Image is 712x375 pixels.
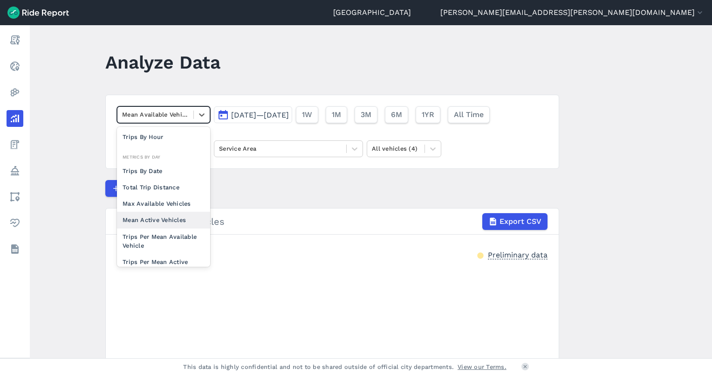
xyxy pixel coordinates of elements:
div: Trips By Date [117,163,210,179]
div: Mean Available Vehicles [117,213,548,230]
span: 1M [332,109,341,120]
a: Datasets [7,241,23,257]
a: Areas [7,188,23,205]
img: Ride Report [7,7,69,19]
a: Report [7,32,23,49]
button: All Time [448,106,490,123]
button: Export CSV [482,213,548,230]
a: Health [7,215,23,231]
a: Realtime [7,58,23,75]
button: Compare Metrics [105,180,191,197]
button: 6M [385,106,408,123]
a: Policy [7,162,23,179]
span: 1W [302,109,312,120]
button: 1M [326,106,347,123]
div: Mean Active Vehicles [117,212,210,228]
span: 3M [361,109,371,120]
div: Metrics By Day [117,153,210,161]
div: Trips Per Mean Active Vehicle [117,254,210,279]
button: 3M [355,106,377,123]
h1: Analyze Data [105,49,220,75]
div: Total Trip Distance [117,179,210,195]
a: [GEOGRAPHIC_DATA] [333,7,411,18]
span: 1YR [422,109,434,120]
div: Preliminary data [488,250,548,259]
span: Export CSV [500,216,541,227]
button: [PERSON_NAME][EMAIL_ADDRESS][PERSON_NAME][DOMAIN_NAME] [440,7,705,18]
a: View our Terms. [458,362,507,371]
a: Heatmaps [7,84,23,101]
a: Analyze [7,110,23,127]
div: Trips By Hour [117,129,210,145]
button: 1W [296,106,318,123]
span: 6M [391,109,402,120]
span: All Time [454,109,484,120]
button: 1YR [416,106,440,123]
span: [DATE]—[DATE] [231,111,289,119]
div: Max Available Vehicles [117,195,210,212]
a: Fees [7,136,23,153]
button: [DATE]—[DATE] [214,106,292,123]
div: Trips Per Mean Available Vehicle [117,229,210,254]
